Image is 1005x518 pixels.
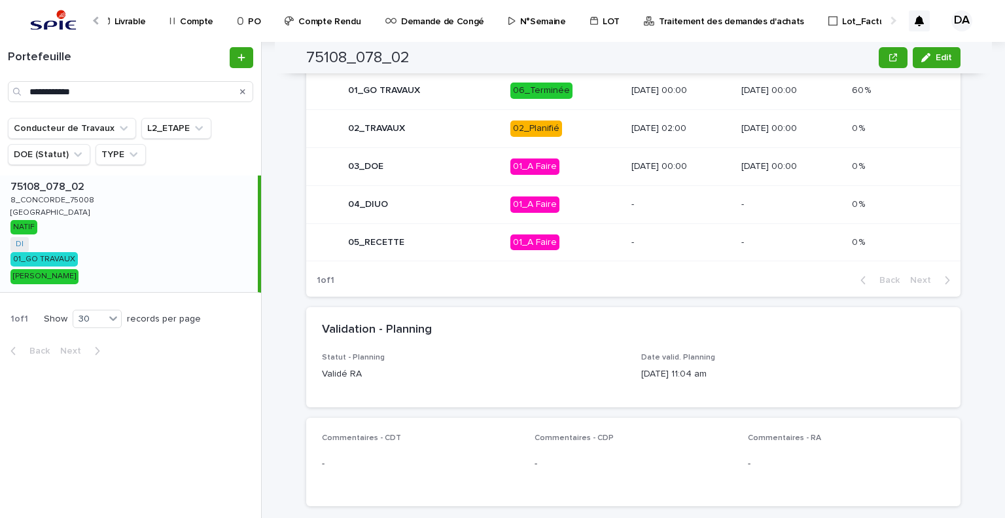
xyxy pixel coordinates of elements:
[322,367,626,381] p: Validé RA
[306,110,961,148] tr: 02_TRAVAUX02_Planifié[DATE] 02:00[DATE] 00:000 %0 %
[641,354,715,361] span: Date valid. Planning
[60,346,89,356] span: Next
[631,161,732,172] p: [DATE] 00:00
[748,434,821,442] span: Commentaires - RA
[872,276,900,285] span: Back
[741,237,841,248] p: -
[10,220,37,234] div: NATIF
[348,123,405,134] p: 02_TRAVAUX
[741,161,841,172] p: [DATE] 00:00
[322,434,401,442] span: Commentaires - CDT
[26,8,80,34] img: svstPd6MQfCT1uX1QGkG
[96,144,146,165] button: TYPE
[852,120,868,134] p: 0 %
[535,434,614,442] span: Commentaires - CDP
[510,83,573,99] div: 06_Terminée
[741,199,841,210] p: -
[22,346,50,356] span: Back
[10,269,79,284] div: [PERSON_NAME]
[44,314,67,325] p: Show
[631,199,732,210] p: -
[322,323,432,337] h2: Validation - Planning
[73,312,105,326] div: 30
[141,118,211,139] button: L2_ETAPE
[55,345,111,357] button: Next
[306,147,961,185] tr: 03_DOE01_A Faire[DATE] 00:00[DATE] 00:000 %0 %
[306,72,961,110] tr: 01_GO TRAVAUX06_Terminée[DATE] 00:00[DATE] 00:0060 %60 %
[631,85,732,96] p: [DATE] 00:00
[905,274,961,286] button: Next
[16,240,24,249] a: DI
[910,276,939,285] span: Next
[322,457,519,471] p: -
[510,234,559,251] div: 01_A Faire
[850,274,905,286] button: Back
[8,81,253,102] input: Search
[510,158,559,175] div: 01_A Faire
[8,118,136,139] button: Conducteur de Travaux
[852,196,868,210] p: 0 %
[306,48,410,67] h2: 75108_078_02
[306,185,961,223] tr: 04_DIUO01_A Faire--0 %0 %
[10,206,92,217] p: [GEOGRAPHIC_DATA]
[10,193,97,205] p: 8_CONCORDE_75008
[306,265,345,297] p: 1 of 1
[10,178,87,193] p: 75108_078_02
[741,85,841,96] p: [DATE] 00:00
[741,123,841,134] p: [DATE] 00:00
[535,457,732,471] p: -
[748,457,945,471] p: -
[322,354,385,361] span: Statut - Planning
[510,120,562,137] div: 02_Planifié
[852,234,868,248] p: 0 %
[852,158,868,172] p: 0 %
[641,367,945,381] p: [DATE] 11:04 am
[8,50,227,65] h1: Portefeuille
[852,83,873,96] p: 60 %
[510,196,559,213] div: 01_A Faire
[631,237,732,248] p: -
[348,237,404,248] p: 05_RECETTE
[936,53,952,62] span: Edit
[913,47,961,68] button: Edit
[127,314,201,325] p: records per page
[348,199,388,210] p: 04_DIUO
[306,223,961,261] tr: 05_RECETTE01_A Faire--0 %0 %
[10,252,78,267] div: 01_GO TRAVAUX
[8,144,90,165] button: DOE (Statut)
[348,85,420,96] p: 01_GO TRAVAUX
[951,10,972,31] div: DA
[348,161,383,172] p: 03_DOE
[631,123,732,134] p: [DATE] 02:00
